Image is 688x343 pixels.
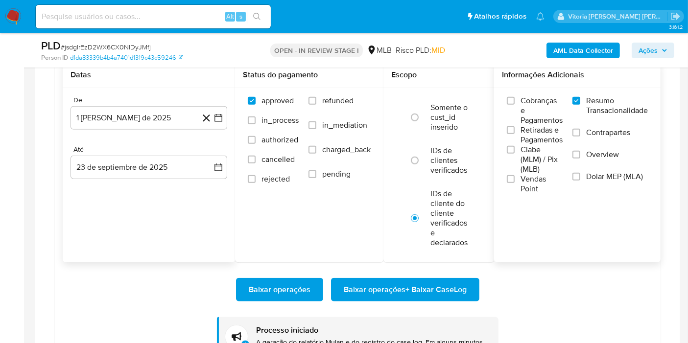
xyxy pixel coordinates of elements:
[669,23,683,31] span: 3.161.2
[270,44,363,57] p: OPEN - IN REVIEW STAGE I
[61,42,151,52] span: # jsdgIrEzD2WX6CX0NIDyJMfj
[239,12,242,21] span: s
[226,12,234,21] span: Alt
[670,11,681,22] a: Sair
[41,53,68,62] b: Person ID
[431,45,445,56] span: MID
[639,43,658,58] span: Ações
[536,12,545,21] a: Notificações
[367,45,392,56] div: MLB
[632,43,674,58] button: Ações
[569,12,667,21] p: vitoria.caldeira@mercadolivre.com
[70,53,183,62] a: d1da83339b4b4a7401d1319c43c59246
[474,11,526,22] span: Atalhos rápidos
[396,45,445,56] span: Risco PLD:
[36,10,271,23] input: Pesquise usuários ou casos...
[247,10,267,23] button: search-icon
[553,43,613,58] b: AML Data Collector
[41,38,61,53] b: PLD
[546,43,620,58] button: AML Data Collector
